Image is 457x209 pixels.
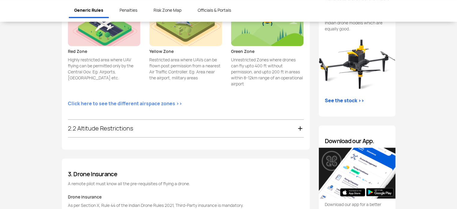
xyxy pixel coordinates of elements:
[68,194,304,200] p: Drone insurance
[68,202,304,208] p: As per Section X, Rule 44 of the Indian Drone Rules 2021, Third-Party insurance is mandatory.
[325,137,389,145] h4: Download our App.
[68,100,182,107] a: Click here to see the different airspace zones >>
[148,4,187,17] a: Risk Zone Map
[319,39,395,90] img: Did you know about NPNT drones?
[69,4,109,18] a: Generic Rules
[68,1,141,46] img: Red Zone
[231,1,304,46] img: Green Zone
[68,48,141,54] p: Red Zone
[149,48,222,54] p: Yellow Zone
[68,57,141,81] p: Highly restricted area where UAV flying can be permitted only by the Central Gov. Eg: Airports, [...
[68,120,304,137] div: 2.2 Altitude Restrictions
[231,57,304,87] p: Unrestricted Zones where drones can fly upto 400 ft without permission, and upto 200 ft in areas ...
[114,4,143,17] a: Penalties
[149,57,222,81] p: Restricted area where UAVs can be flown post permission from a nearest Air Traffic Controller. Eg...
[68,171,304,178] h4: 3. Drone Insurance
[325,97,364,104] a: See the stock >>
[319,148,395,198] img: Download our App.
[192,4,236,17] a: Officials & Portals
[68,181,304,187] p: A remote pilot must know all the pre-requisites of flying a drone.
[149,1,222,46] img: Yellow Zone
[231,48,304,54] p: Green Zone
